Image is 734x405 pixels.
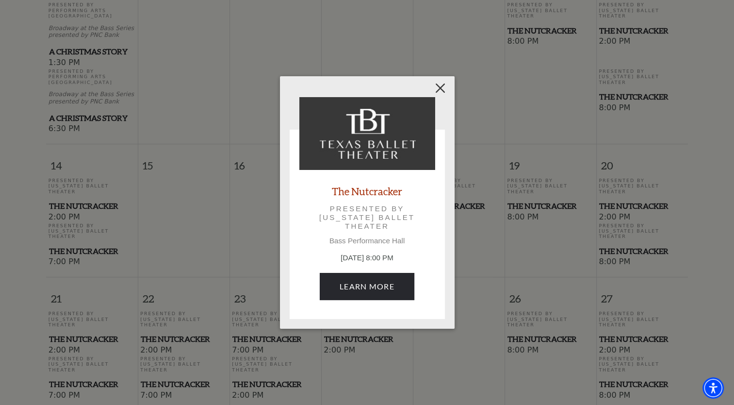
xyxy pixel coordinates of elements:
a: December 12, 8:00 PM Learn More [320,273,414,300]
div: Accessibility Menu [702,377,724,399]
img: The Nutcracker [299,97,435,170]
a: The Nutcracker [332,185,402,198]
p: Presented by [US_STATE] Ballet Theater [313,204,422,231]
p: Bass Performance Hall [299,236,435,245]
p: [DATE] 8:00 PM [299,253,435,264]
button: Close [431,79,449,98]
